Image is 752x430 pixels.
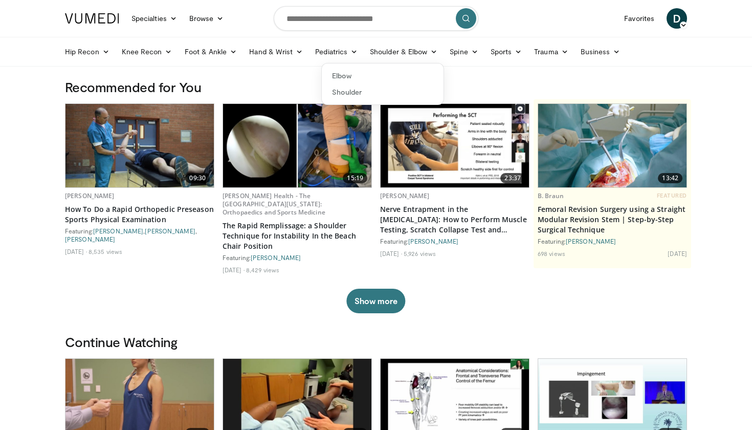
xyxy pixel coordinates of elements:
a: [PERSON_NAME] [408,238,458,245]
a: Elbow [322,68,444,84]
input: Search topics, interventions [274,6,478,31]
a: [PERSON_NAME] [566,238,616,245]
a: Browse [183,8,230,29]
a: Business [574,41,627,62]
a: [PERSON_NAME] [93,227,143,234]
a: Pediatrics [309,41,364,62]
a: How To Do a Rapid Orthopedic Preseason Sports Physical Examination [65,204,214,225]
li: 8,535 views [89,247,122,255]
li: [DATE] [380,249,402,257]
a: 13:42 [538,104,687,187]
span: FEATURED [657,192,687,199]
h3: Recommended for You [65,79,687,95]
a: [PERSON_NAME] [65,191,115,200]
a: Trauma [528,41,574,62]
h3: Continue Watching [65,334,687,350]
img: VuMedi Logo [65,13,119,24]
span: 23:37 [500,173,525,183]
a: 09:30 [65,104,214,187]
img: de7a92a3-feb1-4e24-a357-e30b49f19de6.620x360_q85_upscale.jpg [381,104,529,187]
a: Shoulder [322,84,444,100]
button: Show more [346,289,405,313]
li: [DATE] [223,266,245,274]
span: 15:19 [343,173,367,183]
a: The Rapid Remplissage: a Shoulder Technique for Instability In the Beach Chair Position [223,221,372,251]
a: [PERSON_NAME] [251,254,301,261]
a: D [667,8,687,29]
a: 15:19 [223,104,371,187]
a: Shoulder & Elbow [364,41,444,62]
a: B. Braun [538,191,564,200]
a: Femoral Revision Surgery using a Straight Modular Revision Stem | Step-by-Step Surgical Technique [538,204,687,235]
a: Foot & Ankle [179,41,244,62]
li: 8,429 views [246,266,279,274]
a: Hand & Wrist [243,41,309,62]
a: Specialties [125,8,183,29]
img: d8b1f0ff-135c-420c-896e-84d5a2cb23b7.620x360_q85_upscale.jpg [65,104,214,187]
a: Nerve Entrapment in the [MEDICAL_DATA]: How to Perform Muscle Testing, Scratch Collapse Test and ... [380,204,529,235]
li: [DATE] [65,247,87,255]
a: Spine [444,41,484,62]
a: [PERSON_NAME] [65,235,115,243]
a: Hip Recon [59,41,116,62]
a: Sports [484,41,528,62]
span: 13:42 [658,173,682,183]
div: Featuring: , , [65,227,214,243]
img: 1b017004-0b5b-4a7a-be53-d9051c5666a1.jpeg.620x360_q85_upscale.jpg [223,104,371,187]
div: Featuring: [538,237,687,245]
a: [PERSON_NAME] [145,227,195,234]
li: [DATE] [668,249,687,257]
div: Featuring: [223,253,372,262]
img: 4275ad52-8fa6-4779-9598-00e5d5b95857.620x360_q85_upscale.jpg [538,104,687,187]
a: 23:37 [381,104,529,187]
a: [PERSON_NAME] [380,191,430,200]
li: 698 views [538,249,565,257]
span: 09:30 [185,173,210,183]
div: Featuring: [380,237,529,245]
a: Favorites [618,8,660,29]
a: Knee Recon [116,41,179,62]
li: 5,926 views [404,249,436,257]
a: [PERSON_NAME] Health - The [GEOGRAPHIC_DATA][US_STATE]: Orthopaedics and Sports Medicine [223,191,325,217]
